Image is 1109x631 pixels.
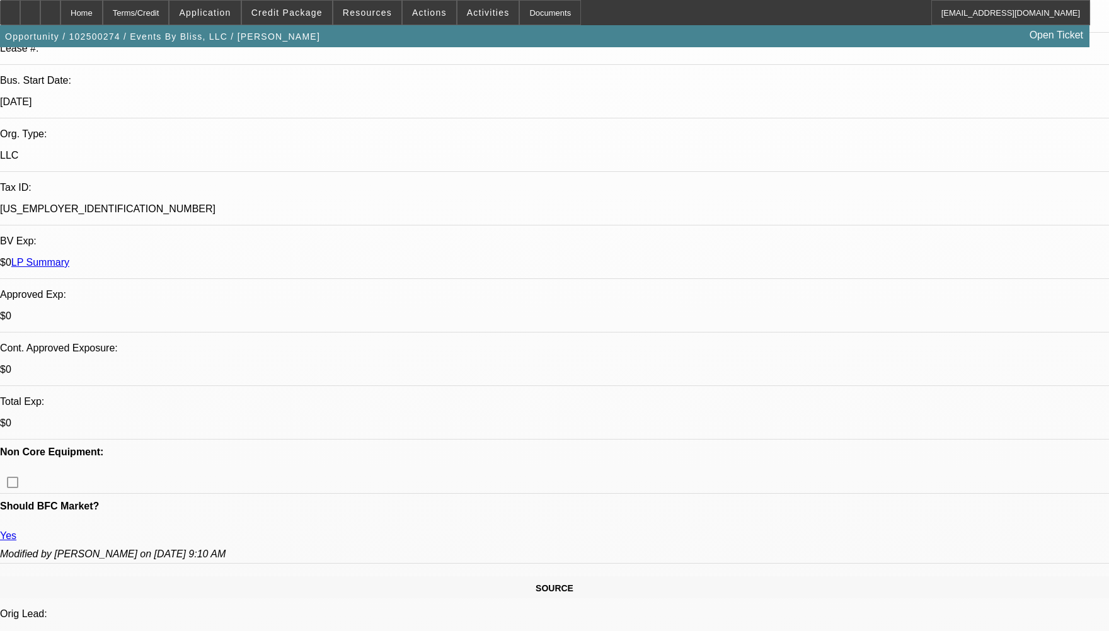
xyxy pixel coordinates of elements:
span: Resources [343,8,392,18]
span: Activities [467,8,510,18]
a: Open Ticket [1025,25,1088,46]
button: Activities [457,1,519,25]
button: Application [170,1,240,25]
span: Credit Package [251,8,323,18]
button: Resources [333,1,401,25]
span: Application [179,8,231,18]
button: Credit Package [242,1,332,25]
span: Opportunity / 102500274 / Events By Bliss, LLC / [PERSON_NAME] [5,31,320,42]
a: LP Summary [11,257,69,268]
span: SOURCE [536,583,573,593]
button: Actions [403,1,456,25]
span: Actions [412,8,447,18]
